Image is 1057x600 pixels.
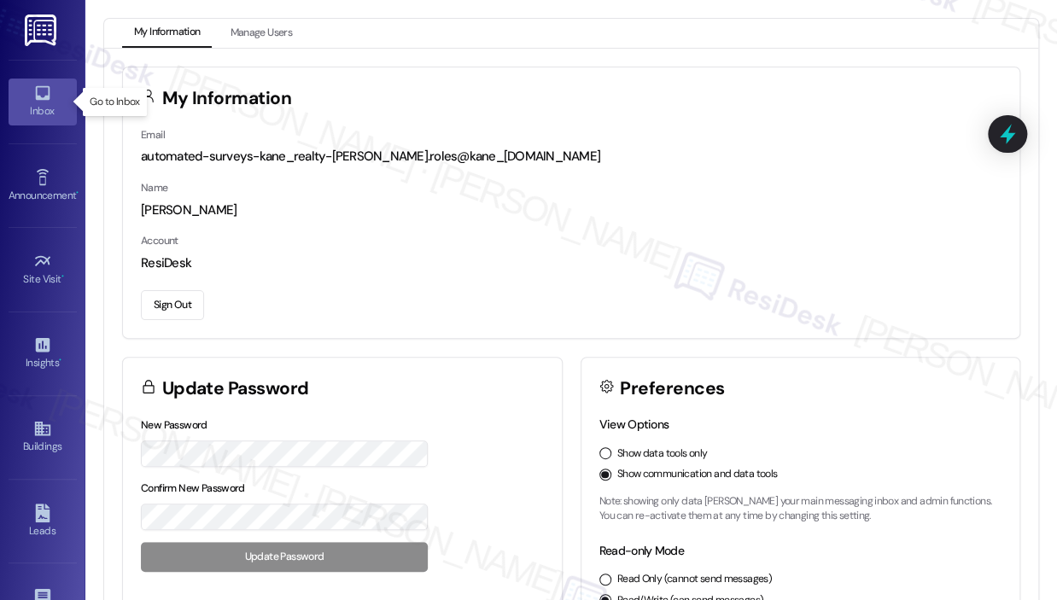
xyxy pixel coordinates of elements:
[141,181,168,195] label: Name
[141,481,245,495] label: Confirm New Password
[141,234,178,248] label: Account
[620,380,724,398] h3: Preferences
[9,414,77,460] a: Buildings
[218,19,304,48] button: Manage Users
[617,572,772,587] label: Read Only (cannot send messages)
[61,271,64,283] span: •
[141,418,207,432] label: New Password
[9,498,77,545] a: Leads
[617,467,778,482] label: Show communication and data tools
[76,187,79,199] span: •
[599,494,1002,524] p: Note: showing only data [PERSON_NAME] your main messaging inbox and admin functions. You can re-a...
[141,201,1002,219] div: [PERSON_NAME]
[141,254,1002,272] div: ResiDesk
[25,15,60,46] img: ResiDesk Logo
[141,128,165,142] label: Email
[162,380,309,398] h3: Update Password
[122,19,212,48] button: My Information
[59,354,61,366] span: •
[9,330,77,376] a: Insights •
[9,79,77,125] a: Inbox
[141,290,204,320] button: Sign Out
[599,417,669,432] label: View Options
[141,148,1002,166] div: automated-surveys-kane_realty-[PERSON_NAME].roles@kane_[DOMAIN_NAME]
[9,247,77,293] a: Site Visit •
[617,446,708,462] label: Show data tools only
[599,543,684,558] label: Read-only Mode
[162,90,292,108] h3: My Information
[90,95,139,109] p: Go to Inbox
